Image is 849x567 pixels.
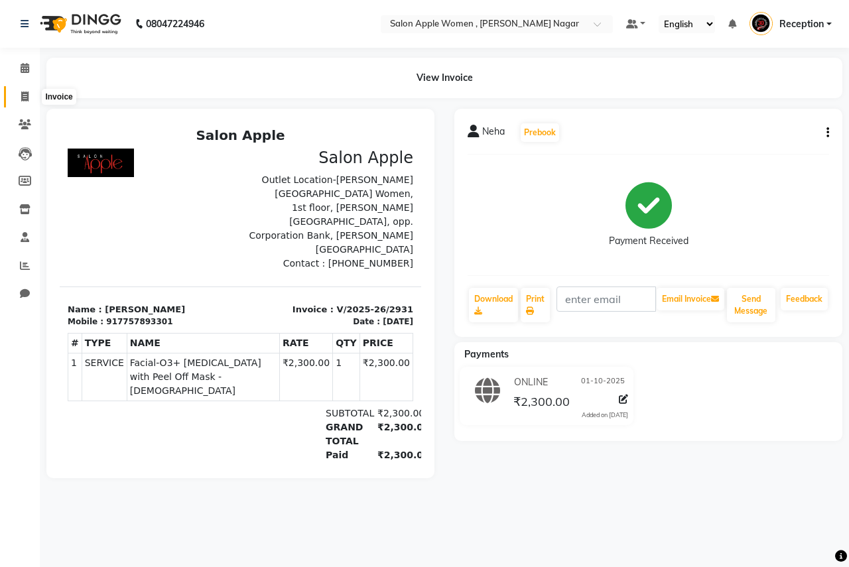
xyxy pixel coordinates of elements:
button: Prebook [521,123,559,142]
p: Invoice : V/2025-26/2931 [189,181,354,194]
div: Payment Received [609,234,688,248]
span: ONLINE [514,375,548,389]
th: PRICE [300,212,353,231]
h3: Salon Apple [189,27,354,46]
div: 917757893301 [46,194,113,206]
p: Outlet Location-[PERSON_NAME][GEOGRAPHIC_DATA] Women, 1st floor, [PERSON_NAME][GEOGRAPHIC_DATA], ... [189,51,354,135]
div: ₹2,300.00 [310,284,361,298]
div: ₹2,300.00 [310,326,361,340]
h2: Salon Apple [8,5,354,21]
th: TYPE [22,212,67,231]
div: Mobile : [8,194,44,206]
div: Date : [293,194,320,206]
button: Send Message [727,288,775,322]
b: 08047224946 [146,5,204,42]
td: 1 [273,231,300,279]
img: Reception [750,12,773,35]
div: [DATE] [323,194,354,206]
div: GRAND TOTAL [258,298,310,326]
div: Paid [258,326,310,340]
span: Reception [779,17,824,31]
th: NAME [67,212,220,231]
img: logo [34,5,125,42]
span: 01-10-2025 [581,375,625,389]
td: 1 [9,231,23,279]
th: RATE [220,212,273,231]
span: Facial-O3+ [MEDICAL_DATA] with Peel Off Mask - [DEMOGRAPHIC_DATA] [70,234,217,276]
th: # [9,212,23,231]
button: Email Invoice [657,288,724,310]
a: Feedback [781,288,828,310]
td: ₹2,300.00 [220,231,273,279]
p: Name : [PERSON_NAME] [8,181,173,194]
span: Payments [464,348,509,360]
p: Contact : [PHONE_NUMBER] [189,135,354,149]
span: Neha [482,125,505,143]
div: SUBTOTAL [258,284,310,298]
span: ₹2,300.00 [513,394,570,412]
div: View Invoice [46,58,842,98]
td: SERVICE [22,231,67,279]
td: ₹2,300.00 [300,231,353,279]
a: Print [521,288,550,322]
div: Invoice [42,89,76,105]
input: enter email [556,286,656,312]
div: Added on [DATE] [582,410,628,420]
th: QTY [273,212,300,231]
div: ₹2,300.00 [310,298,361,326]
a: Download [469,288,518,322]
